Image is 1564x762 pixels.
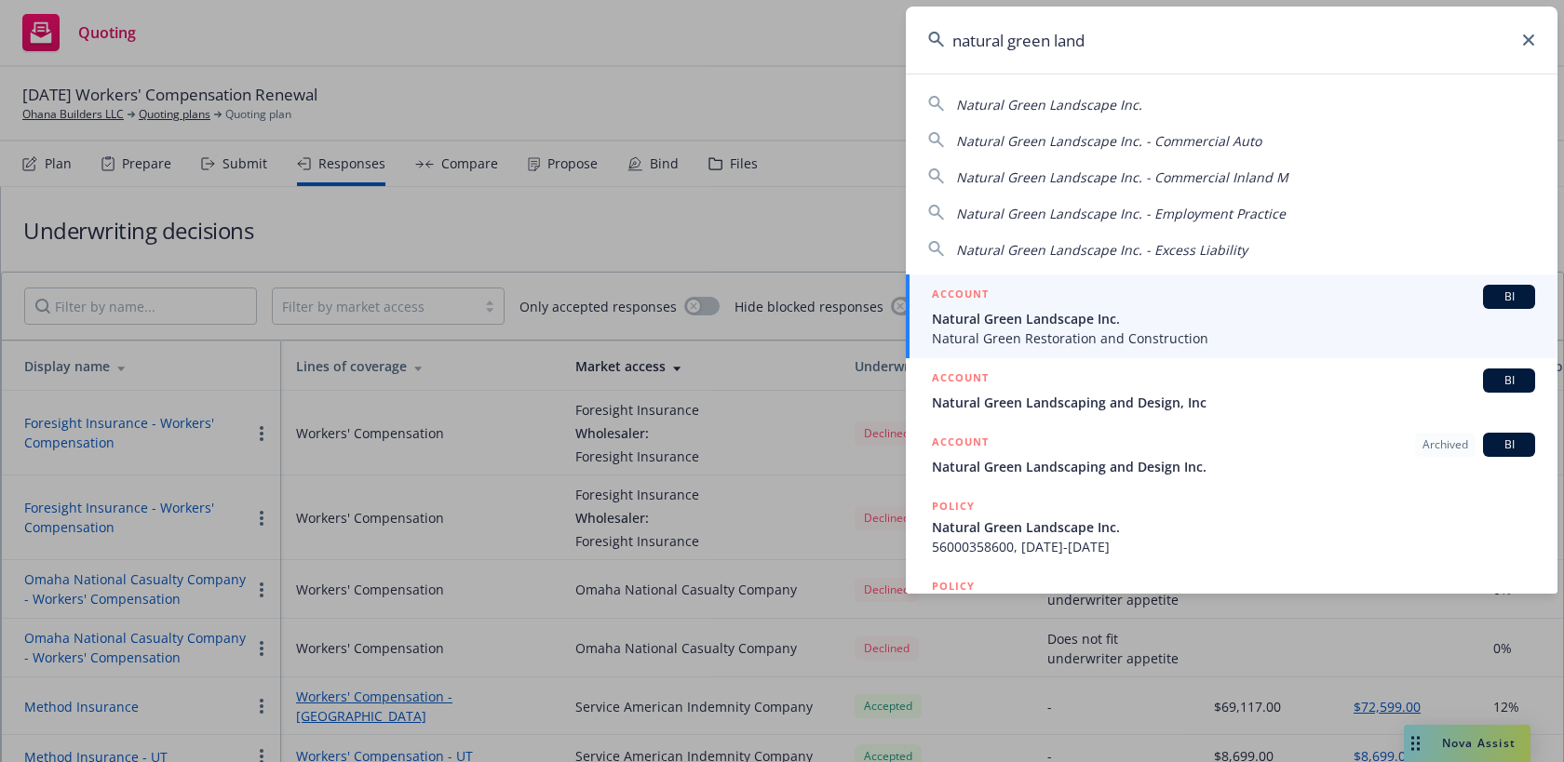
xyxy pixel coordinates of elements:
[932,393,1535,412] span: Natural Green Landscaping and Design, Inc
[1422,436,1468,453] span: Archived
[932,537,1535,556] span: 56000358600, [DATE]-[DATE]
[932,368,989,391] h5: ACCOUNT
[1490,436,1528,453] span: BI
[932,328,1535,348] span: Natural Green Restoration and Construction
[906,7,1557,74] input: Search...
[956,132,1261,150] span: Natural Green Landscape Inc. - Commercial Auto
[906,274,1557,358] a: ACCOUNTBINatural Green Landscape Inc.Natural Green Restoration and Construction
[956,205,1286,222] span: Natural Green Landscape Inc. - Employment Practice
[906,567,1557,647] a: POLICY
[932,433,989,455] h5: ACCOUNT
[956,168,1288,186] span: Natural Green Landscape Inc. - Commercial Inland M
[932,577,975,595] h5: POLICY
[906,358,1557,422] a: ACCOUNTBINatural Green Landscaping and Design, Inc
[1490,288,1528,305] span: BI
[956,241,1247,259] span: Natural Green Landscape Inc. - Excess Liability
[932,497,975,515] h5: POLICY
[932,309,1535,328] span: Natural Green Landscape Inc.
[1490,372,1528,389] span: BI
[906,422,1557,487] a: ACCOUNTArchivedBINatural Green Landscaping and Design Inc.
[932,517,1535,537] span: Natural Green Landscape Inc.
[932,457,1535,476] span: Natural Green Landscaping and Design Inc.
[956,96,1142,114] span: Natural Green Landscape Inc.
[906,487,1557,567] a: POLICYNatural Green Landscape Inc.56000358600, [DATE]-[DATE]
[932,285,989,307] h5: ACCOUNT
